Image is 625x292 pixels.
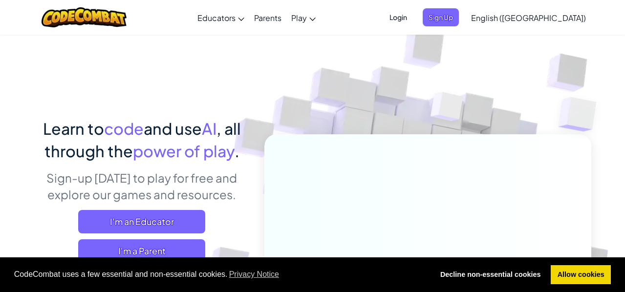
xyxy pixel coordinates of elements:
a: I'm a Parent [78,239,205,263]
span: English ([GEOGRAPHIC_DATA]) [471,13,586,23]
a: Play [286,4,321,31]
span: Learn to [43,119,104,138]
img: Overlap cubes [412,73,482,146]
span: code [104,119,144,138]
img: CodeCombat logo [42,7,127,27]
a: allow cookies [551,265,611,285]
span: . [235,141,239,161]
a: I'm an Educator [78,210,205,233]
p: Sign-up [DATE] to play for free and explore our games and resources. [34,169,250,203]
span: and use [144,119,202,138]
span: Educators [197,13,236,23]
a: Parents [249,4,286,31]
img: Overlap cubes [539,73,624,156]
span: AI [202,119,216,138]
a: learn more about cookies [228,267,281,282]
button: Sign Up [423,8,459,26]
span: CodeCombat uses a few essential and non-essential cookies. [14,267,426,282]
button: Login [384,8,413,26]
span: Play [291,13,307,23]
a: Educators [193,4,249,31]
a: deny cookies [433,265,547,285]
a: English ([GEOGRAPHIC_DATA]) [466,4,591,31]
span: power of play [133,141,235,161]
